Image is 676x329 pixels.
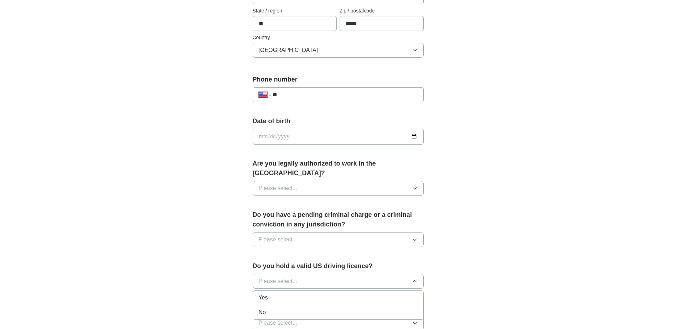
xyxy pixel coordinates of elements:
button: Please select... [253,232,424,247]
span: [GEOGRAPHIC_DATA] [259,46,318,54]
button: Please select... [253,274,424,289]
span: No [259,308,266,317]
label: Zip / postalcode [340,7,424,15]
span: Yes [259,293,268,302]
span: Please select... [259,277,298,286]
label: State / region [253,7,337,15]
button: Please select... [253,181,424,196]
span: Please select... [259,319,298,327]
label: Date of birth [253,116,424,126]
button: [GEOGRAPHIC_DATA] [253,43,424,58]
label: Phone number [253,75,424,84]
label: Country [253,34,424,41]
label: Do you hold a valid US driving licence? [253,261,424,271]
label: Do you have a pending criminal charge or a criminal conviction in any jurisdiction? [253,210,424,229]
span: Please select... [259,235,298,244]
label: Are you legally authorized to work in the [GEOGRAPHIC_DATA]? [253,159,424,178]
span: Please select... [259,184,298,193]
